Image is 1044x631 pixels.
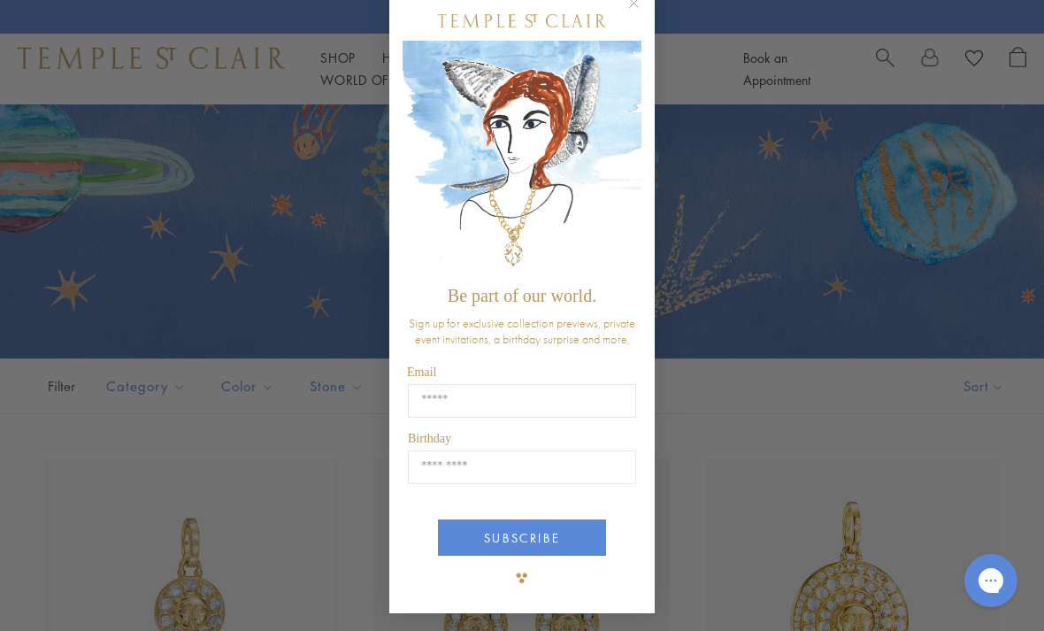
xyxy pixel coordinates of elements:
img: c4a9eb12-d91a-4d4a-8ee0-386386f4f338.jpeg [403,41,641,277]
span: Sign up for exclusive collection previews, private event invitations, a birthday surprise and more. [409,315,635,347]
span: Email [407,366,436,379]
button: Close dialog [632,1,654,23]
img: TSC [504,560,540,596]
input: Email [408,384,636,418]
button: SUBSCRIBE [438,519,606,556]
span: Birthday [408,432,451,445]
iframe: Gorgias live chat messenger [956,548,1026,613]
img: Temple St. Clair [438,14,606,27]
span: Be part of our world. [448,286,596,305]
